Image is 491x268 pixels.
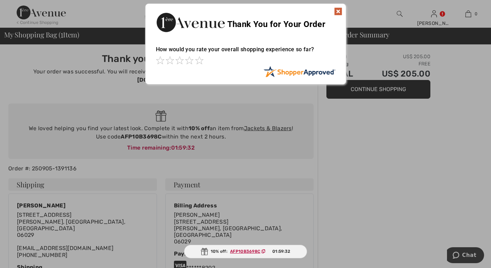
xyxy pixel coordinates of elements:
span: 01:59:32 [272,248,290,254]
span: Thank You for Your Order [227,19,325,29]
ins: AFP10B3698C [230,249,260,254]
span: Chat [15,5,29,11]
img: x [334,7,342,16]
img: Thank You for Your Order [156,11,225,34]
div: 10% off: [184,245,307,258]
div: How would you rate your overall shopping experience so far? [156,39,335,66]
img: Gift.svg [201,248,208,255]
